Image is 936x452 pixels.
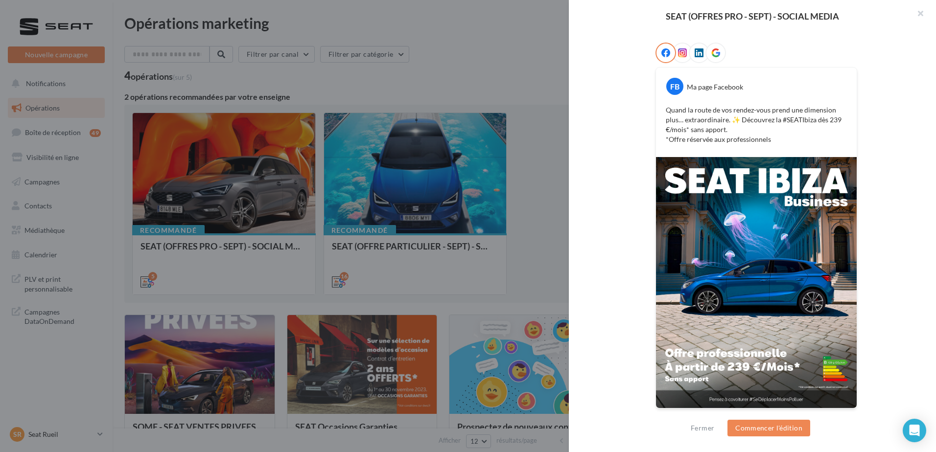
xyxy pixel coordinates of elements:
[666,105,847,144] p: Quand la route de vos rendez-vous prend une dimension plus… extraordinaire. ✨ Découvrez la #SEATI...
[903,419,926,442] div: Open Intercom Messenger
[687,82,743,92] div: Ma page Facebook
[687,422,718,434] button: Fermer
[585,12,920,21] div: SEAT (OFFRES PRO - SEPT) - SOCIAL MEDIA
[655,408,857,421] div: La prévisualisation est non-contractuelle
[666,78,683,95] div: FB
[727,420,810,436] button: Commencer l'édition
